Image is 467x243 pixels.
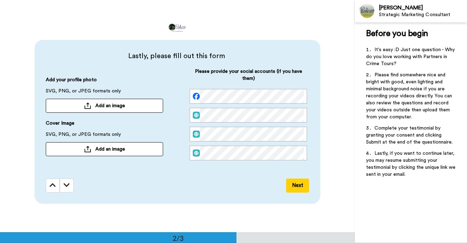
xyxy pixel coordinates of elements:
div: [PERSON_NAME] [379,5,467,11]
span: It's easy :D Just one question - Why do you love working with Partners in Crime Tours? [366,47,456,66]
span: Lastly, if you want to continue later, you may resume submitting your testimonial by clicking the... [366,151,457,177]
span: Lastly, please fill out this form [46,51,307,61]
button: Next [286,179,309,193]
span: Please find somewhere nice and bright with good, even lighting and minimal background noise if yo... [366,72,453,119]
span: Before you begin [366,29,428,38]
span: Add your profile photo [46,76,97,88]
img: facebook.svg [193,93,200,100]
span: SVG, PNG, or JPEG formats only [46,131,121,142]
span: Complete your testimonial by granting your consent and clicking Submit at the end of the question... [366,126,453,145]
span: SVG, PNG, or JPEG formats only [46,88,121,99]
div: Strategic Marketing Consultant [379,12,467,18]
img: web.svg [193,150,200,157]
div: 2/3 [161,233,195,243]
img: web.svg [193,131,200,138]
button: Add an image [46,99,163,113]
img: Profile Image [359,3,375,20]
img: web.svg [193,112,200,119]
button: Add an image [46,142,163,156]
span: Cover Image [46,120,74,131]
span: Please provide your social accounts (if you have them) [190,68,307,89]
span: Add an image [95,102,125,109]
span: Add an image [95,146,125,153]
